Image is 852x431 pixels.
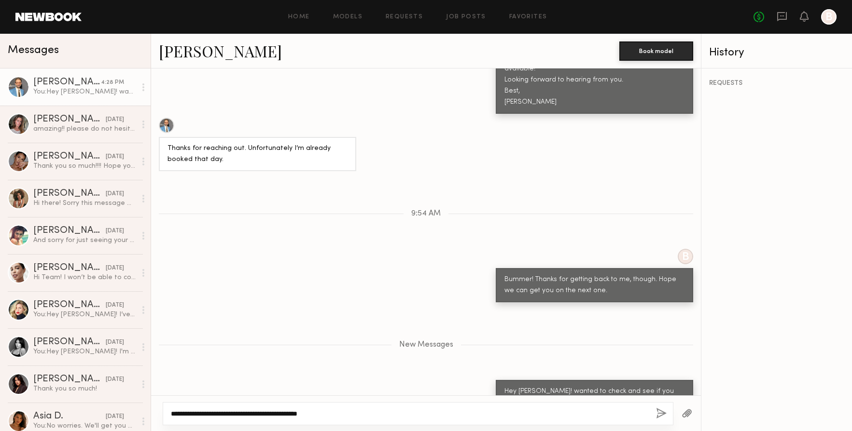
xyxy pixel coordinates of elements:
[106,227,124,236] div: [DATE]
[159,40,282,61] a: [PERSON_NAME]
[33,263,106,273] div: [PERSON_NAME]
[33,412,106,421] div: Asia D.
[33,189,106,199] div: [PERSON_NAME]
[33,273,136,282] div: Hi Team! I won’t be able to commit to this rate as it’s below industry standard. Thank you so muc...
[106,375,124,384] div: [DATE]
[33,124,136,134] div: amazing!! please do not hesitate to reach out for future projects! you were so great to work with
[33,421,136,431] div: You: No worries. We'll get you onto something else soon. Thank you, [PERSON_NAME]!
[821,9,837,25] a: B
[101,78,124,87] div: 4:28 PM
[106,338,124,347] div: [DATE]
[33,337,106,347] div: [PERSON_NAME]
[619,41,693,61] button: Book model
[33,375,106,384] div: [PERSON_NAME]
[411,210,441,218] span: 9:54 AM
[504,274,684,296] div: Bummer! Thanks for getting back to me, though. Hope we can get you on the next one.
[446,14,486,20] a: Job Posts
[33,87,136,96] div: You: Hey [PERSON_NAME]! wanted to check and see if you might be available for this same shoot but...
[33,152,106,162] div: [PERSON_NAME]
[33,300,106,310] div: [PERSON_NAME]
[33,162,136,171] div: Thank you so much!!!! Hope you had a great shoot!
[8,45,59,56] span: Messages
[288,14,310,20] a: Home
[33,226,106,236] div: [PERSON_NAME]
[33,384,136,393] div: Thank you so much!
[509,14,547,20] a: Favorites
[386,14,423,20] a: Requests
[333,14,363,20] a: Models
[106,189,124,199] div: [DATE]
[709,47,844,58] div: History
[106,301,124,310] div: [DATE]
[399,341,453,349] span: New Messages
[106,264,124,273] div: [DATE]
[106,152,124,162] div: [DATE]
[106,115,124,124] div: [DATE]
[106,412,124,421] div: [DATE]
[33,347,136,356] div: You: Hey [PERSON_NAME]! I'm still waiting on approval from the client. I'll let you know if you'r...
[504,386,684,408] div: Hey [PERSON_NAME]! wanted to check and see if you might be available for this same shoot but on 8...
[33,199,136,208] div: Hi there! Sorry this message was missed! I am available (: IG @bbymo__
[33,115,106,124] div: [PERSON_NAME]
[168,143,348,165] div: Thanks for reaching out. Unfortunately I’m already booked that day.
[709,80,844,87] div: REQUESTS
[33,310,136,319] div: You: Hey [PERSON_NAME]! I’ve got a collaboration for Fresh Clean Threads shooting [DATE][DATE], i...
[33,236,136,245] div: And sorry for just seeing your message now!!
[33,78,101,87] div: [PERSON_NAME]
[619,46,693,54] a: Book model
